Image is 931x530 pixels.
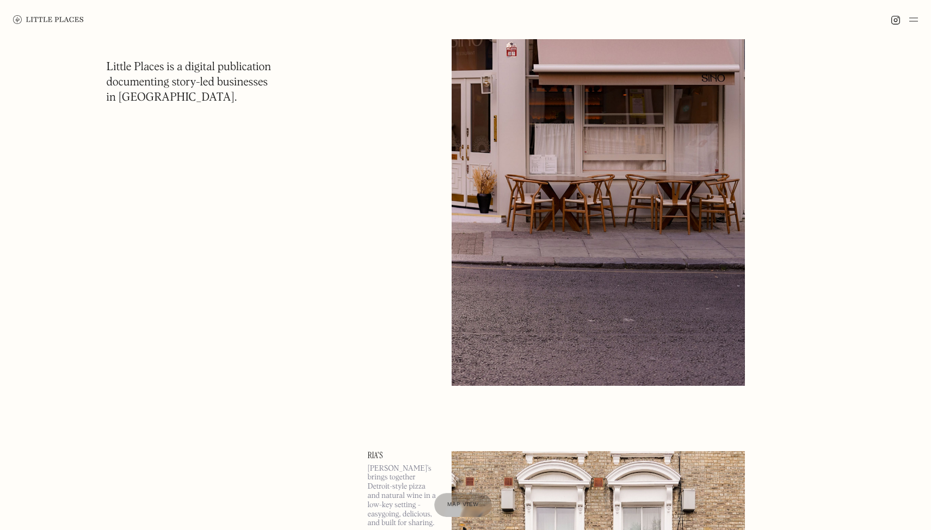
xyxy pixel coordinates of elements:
a: Ria's [368,451,439,460]
span: Map view [447,502,479,508]
h1: Little Places is a digital publication documenting story-led businesses in [GEOGRAPHIC_DATA]. [107,60,272,106]
p: [PERSON_NAME]’s brings together Detroit-style pizza and natural wine in a low-key setting - easyg... [368,464,439,528]
a: Map view [434,493,492,517]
